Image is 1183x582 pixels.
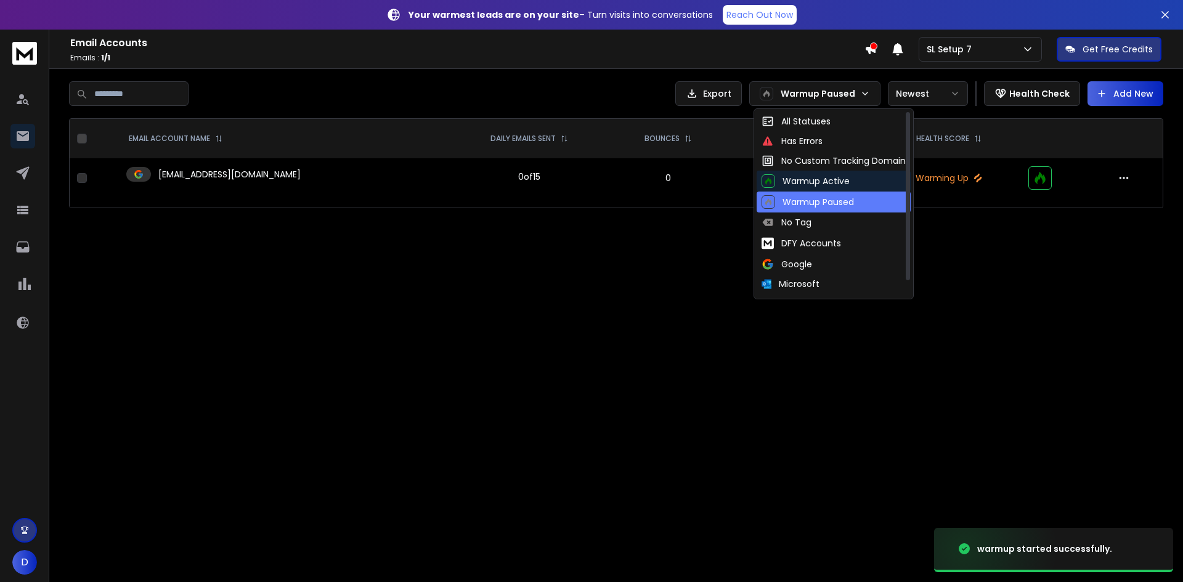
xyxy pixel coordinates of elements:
[726,9,793,21] p: Reach Out Now
[1083,43,1153,55] p: Get Free Credits
[725,158,877,198] td: N/A
[1009,87,1070,100] p: Health Check
[888,81,968,106] button: Newest
[762,155,906,167] div: No Custom Tracking Domain
[984,81,1080,106] button: Health Check
[762,174,850,188] div: Warmup Active
[12,42,37,65] img: logo
[927,43,977,55] p: SL Setup 7
[762,258,812,270] div: Google
[723,5,797,25] a: Reach Out Now
[101,52,110,63] span: 1 / 1
[129,134,222,143] div: EMAIL ACCOUNT NAME
[781,87,855,100] p: Warmup Paused
[977,543,1112,555] div: warmup started successfully.
[885,172,1014,184] p: Warming Up
[619,172,718,184] p: 0
[1087,81,1163,106] button: Add New
[762,236,841,251] div: DFY Accounts
[762,115,831,127] div: All Statuses
[762,278,819,290] div: Microsoft
[70,53,864,63] p: Emails :
[675,81,742,106] button: Export
[158,168,301,180] p: [EMAIL_ADDRESS][DOMAIN_NAME]
[409,9,713,21] p: – Turn visits into conversations
[518,171,540,183] div: 0 of 15
[916,134,969,143] p: HEALTH SCORE
[644,134,680,143] p: BOUNCES
[70,36,864,51] h1: Email Accounts
[1057,37,1161,62] button: Get Free Credits
[762,195,854,209] div: Warmup Paused
[409,9,579,21] strong: Your warmest leads are on your site
[12,550,37,575] button: D
[762,135,823,147] div: Has Errors
[490,134,556,143] p: DAILY EMAILS SENT
[762,216,811,228] div: No Tag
